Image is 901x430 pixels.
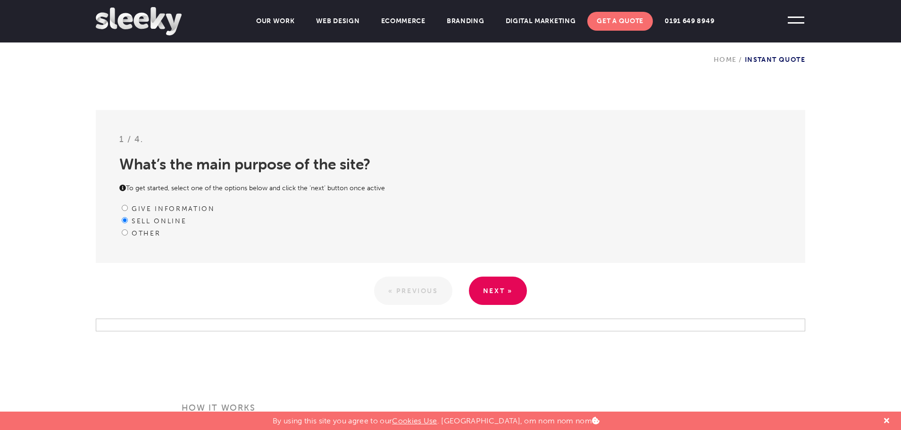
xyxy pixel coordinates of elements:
[119,134,782,152] h3: 1 / 4.
[496,12,585,31] a: Digital Marketing
[182,402,719,425] h3: How it works
[132,205,215,213] label: Give information
[587,12,653,31] a: Get A Quote
[655,12,724,31] a: 0191 649 8949
[119,152,782,188] h2: What’s the main purpose of the site?
[119,184,782,202] p: To get started, select one of the options below and click the ‘next’ button once active
[437,12,494,31] a: Branding
[736,56,744,64] span: /
[132,217,186,225] label: Sell online
[469,277,527,305] a: Next »
[374,277,452,305] a: « Previous
[392,416,437,425] a: Cookies Use
[714,39,805,64] div: Instant Quote
[96,7,182,35] img: Sleeky Web Design Newcastle
[372,12,435,31] a: Ecommerce
[247,12,304,31] a: Our Work
[307,12,369,31] a: Web Design
[273,412,600,425] p: By using this site you agree to our . [GEOGRAPHIC_DATA], om nom nom nom
[132,229,160,237] label: Other
[714,56,737,64] a: Home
